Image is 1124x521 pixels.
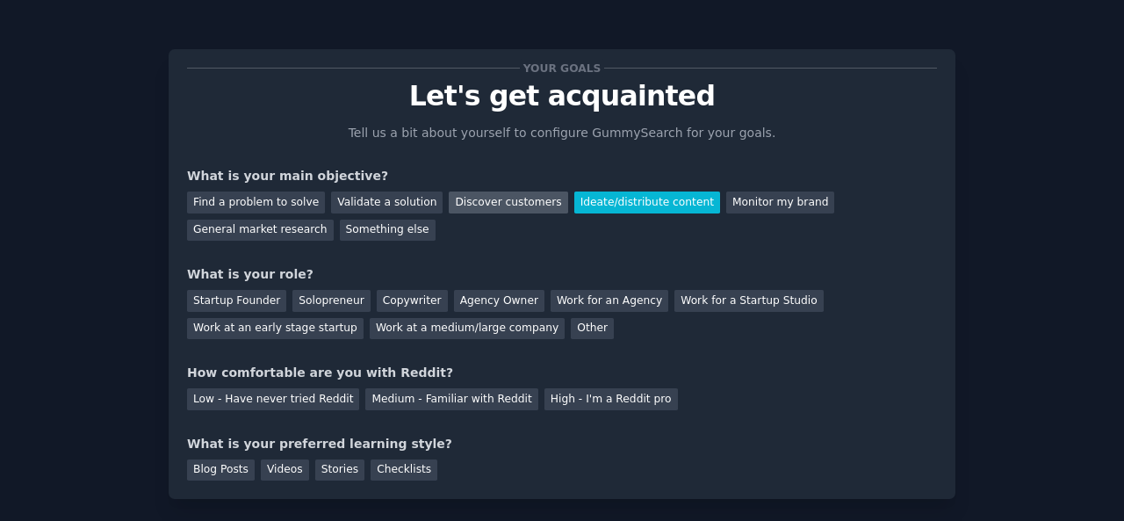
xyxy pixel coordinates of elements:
[726,192,834,213] div: Monitor my brand
[377,290,448,312] div: Copywriter
[551,290,668,312] div: Work for an Agency
[574,192,720,213] div: Ideate/distribute content
[315,459,364,481] div: Stories
[365,388,537,410] div: Medium - Familiar with Reddit
[674,290,823,312] div: Work for a Startup Studio
[187,435,937,453] div: What is your preferred learning style?
[187,265,937,284] div: What is your role?
[454,290,544,312] div: Agency Owner
[520,59,604,77] span: Your goals
[371,459,437,481] div: Checklists
[261,459,309,481] div: Videos
[187,290,286,312] div: Startup Founder
[187,81,937,112] p: Let's get acquainted
[571,318,614,340] div: Other
[187,318,364,340] div: Work at an early stage startup
[340,220,436,242] div: Something else
[187,388,359,410] div: Low - Have never tried Reddit
[341,124,783,142] p: Tell us a bit about yourself to configure GummySearch for your goals.
[331,192,443,213] div: Validate a solution
[370,318,565,340] div: Work at a medium/large company
[187,192,325,213] div: Find a problem to solve
[292,290,370,312] div: Solopreneur
[187,167,937,185] div: What is your main objective?
[449,192,567,213] div: Discover customers
[187,364,937,382] div: How comfortable are you with Reddit?
[544,388,678,410] div: High - I'm a Reddit pro
[187,459,255,481] div: Blog Posts
[187,220,334,242] div: General market research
